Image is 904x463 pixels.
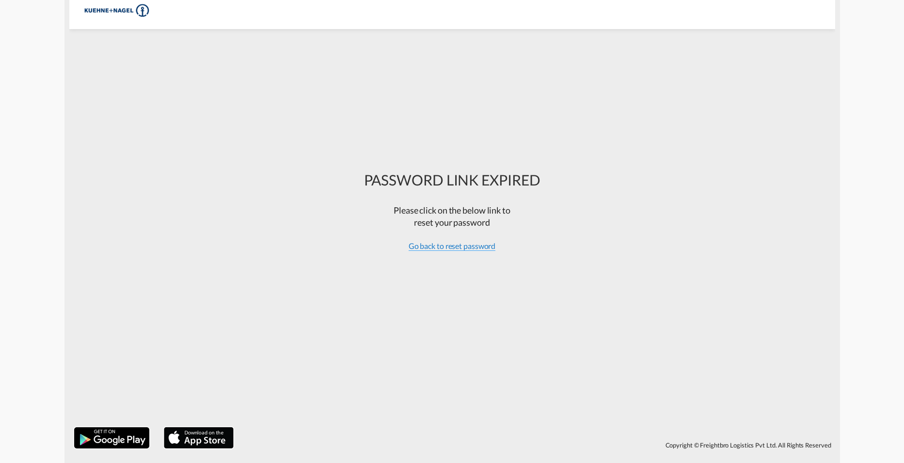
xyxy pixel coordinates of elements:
span: Please click on the below link to [394,205,510,216]
div: Copyright © Freightbro Logistics Pvt Ltd. All Rights Reserved [238,437,835,453]
span: Go back to reset password [409,241,496,251]
img: apple.png [163,426,235,449]
img: google.png [73,426,150,449]
span: reset your password [414,217,490,228]
div: PASSWORD LINK EXPIRED [364,170,540,190]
